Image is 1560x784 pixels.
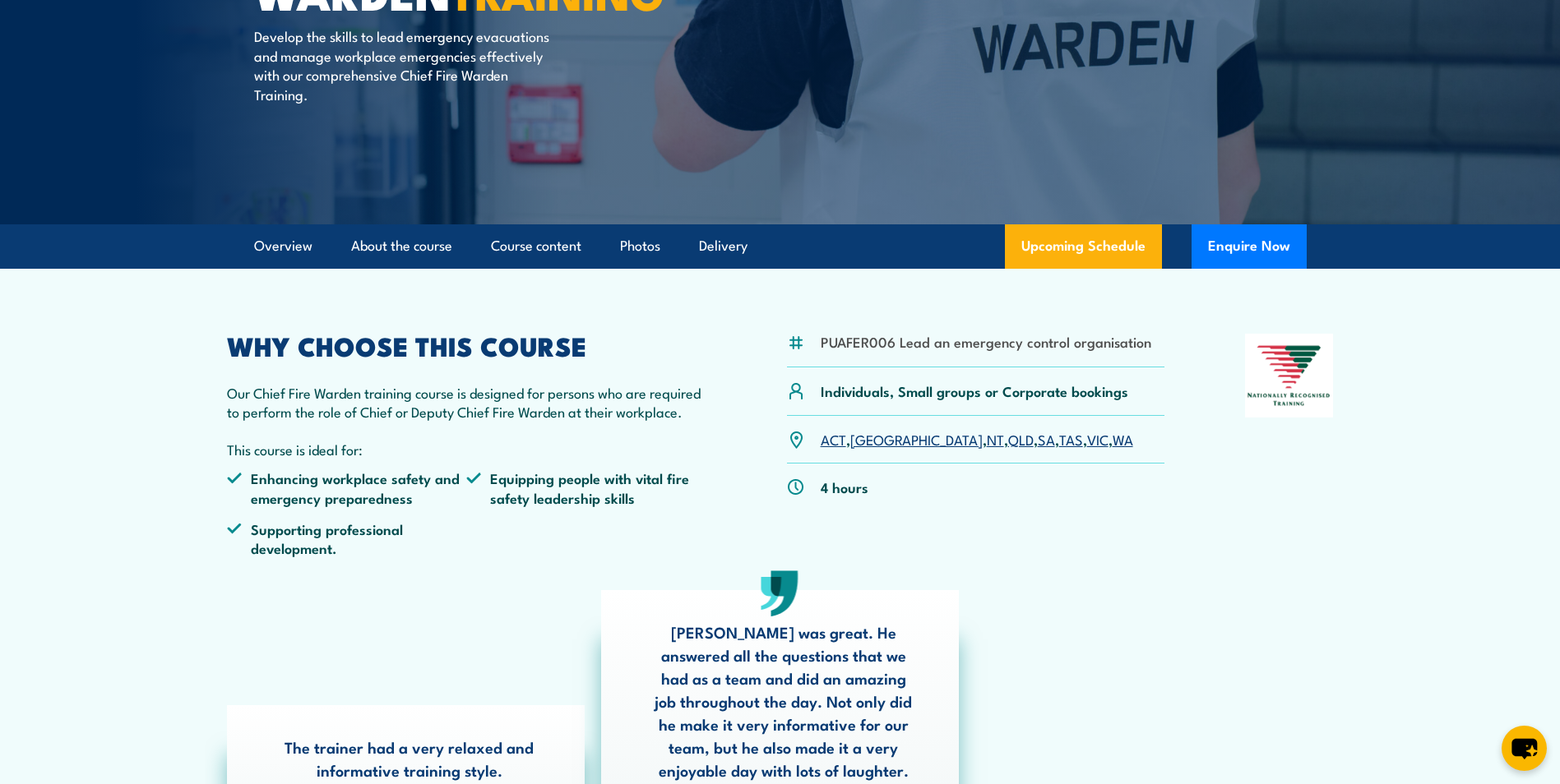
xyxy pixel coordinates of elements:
a: [GEOGRAPHIC_DATA] [850,429,983,449]
a: TAS [1059,429,1083,449]
li: PUAFER006 Lead an emergency control organisation [821,332,1151,351]
li: Enhancing workplace safety and emergency preparedness [227,468,467,507]
a: WA [1113,429,1133,449]
p: Our Chief Fire Warden training course is designed for persons who are required to perform the rol... [227,383,707,422]
a: ACT [821,429,846,449]
li: Supporting professional development. [227,519,467,558]
p: The trainer had a very relaxed and informative training style. [275,736,544,782]
p: Develop the skills to lead emergency evacuations and manage workplace emergencies effectively wit... [254,26,554,104]
p: , , , , , , , [821,430,1133,449]
button: chat-button [1502,726,1547,771]
a: About the course [351,224,452,268]
a: Upcoming Schedule [1005,224,1162,269]
a: SA [1038,429,1055,449]
img: Nationally Recognised Training logo. [1245,334,1334,417]
a: NT [987,429,1004,449]
a: Course content [491,224,581,268]
p: [PERSON_NAME] was great. He answered all the questions that we had as a team and did an amazing j... [650,620,918,782]
button: Enquire Now [1192,224,1307,269]
li: Equipping people with vital fire safety leadership skills [466,468,706,507]
p: This course is ideal for: [227,440,707,459]
h2: WHY CHOOSE THIS COURSE [227,334,707,357]
a: QLD [1008,429,1034,449]
a: VIC [1087,429,1109,449]
a: Photos [620,224,660,268]
a: Overview [254,224,312,268]
p: 4 hours [821,477,868,496]
a: Delivery [699,224,748,268]
p: Individuals, Small groups or Corporate bookings [821,381,1128,400]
